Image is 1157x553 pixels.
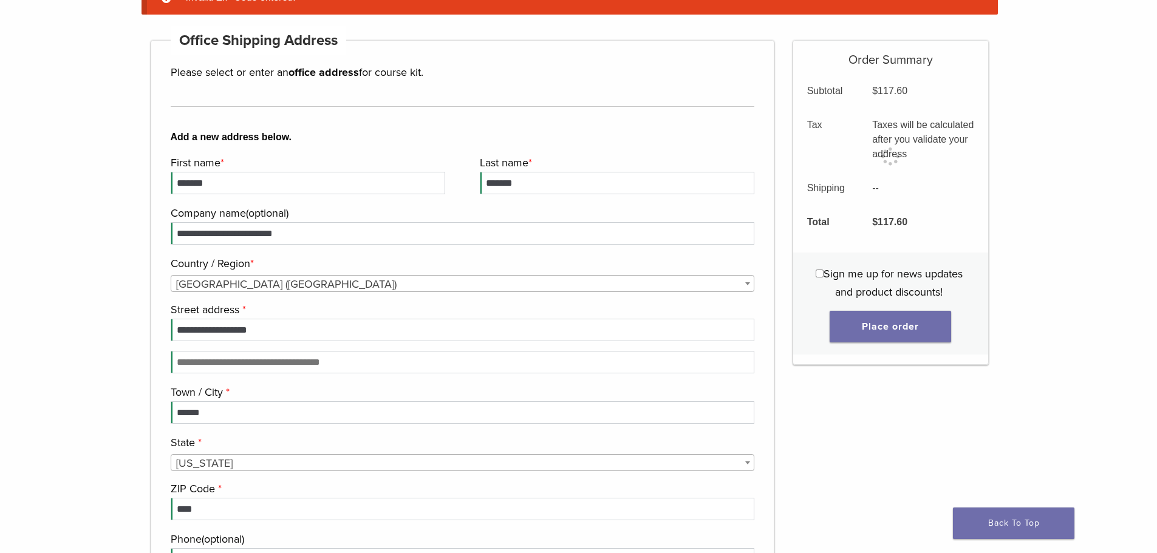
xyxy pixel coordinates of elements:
span: Sign me up for news updates and product discounts! [824,267,963,299]
label: State [171,433,752,452]
label: Company name [171,204,752,222]
label: Town / City [171,383,752,401]
label: Phone [171,530,752,548]
label: Last name [480,154,751,172]
button: Place order [830,311,951,342]
b: Add a new address below. [171,130,755,144]
p: Please select or enter an for course kit. [171,63,755,81]
input: Sign me up for news updates and product discounts! [816,270,824,277]
span: State [171,454,755,471]
label: Street address [171,300,752,319]
label: First name [171,154,442,172]
a: Back To Top [953,507,1074,539]
h4: Office Shipping Address [171,26,347,55]
span: (optional) [202,532,244,546]
span: New York [171,455,754,472]
strong: office address [288,66,359,79]
span: Country / Region [171,275,755,292]
span: United States (US) [171,276,754,293]
h5: Order Summary [793,41,988,67]
label: ZIP Code [171,480,752,498]
label: Country / Region [171,254,752,273]
span: (optional) [246,206,288,220]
